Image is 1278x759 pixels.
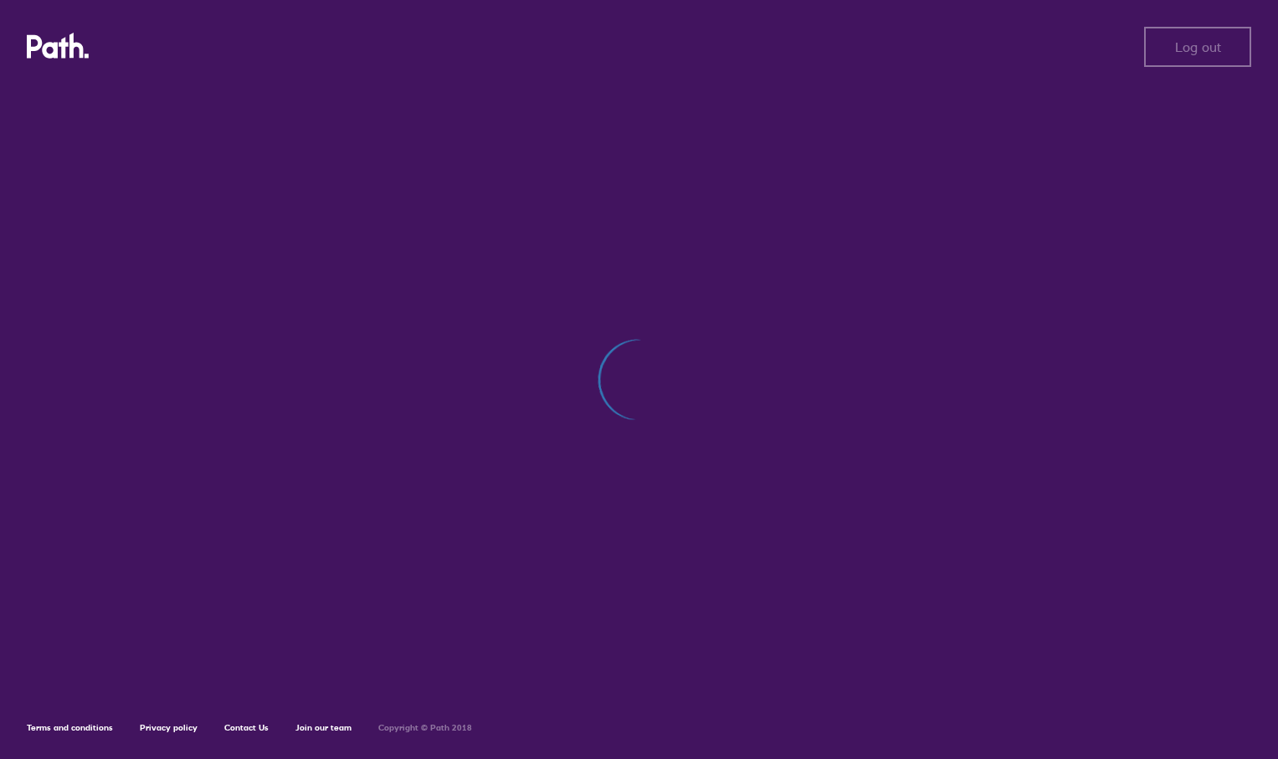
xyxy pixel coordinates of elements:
[378,723,472,733] h6: Copyright © Path 2018
[295,722,352,733] a: Join our team
[140,722,198,733] a: Privacy policy
[224,722,269,733] a: Contact Us
[27,722,113,733] a: Terms and conditions
[1144,27,1251,67] button: Log out
[1175,39,1221,54] span: Log out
